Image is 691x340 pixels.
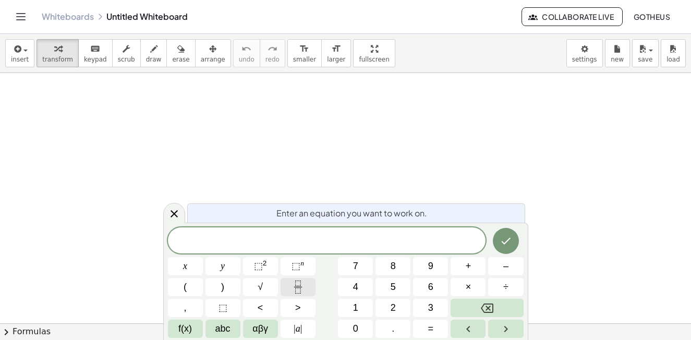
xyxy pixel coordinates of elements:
button: Placeholder [205,299,240,317]
button: Times [451,278,486,296]
button: draw [140,39,167,67]
span: ÷ [503,280,508,294]
span: 0 [353,322,358,336]
span: , [184,301,187,315]
button: new [605,39,630,67]
button: undoundo [233,39,260,67]
a: Whiteboards [42,11,94,22]
button: . [375,320,410,338]
span: | [294,323,296,334]
button: arrange [195,39,231,67]
i: keyboard [90,43,100,55]
button: format_sizelarger [321,39,351,67]
span: ( [184,280,187,294]
span: | [300,323,302,334]
button: ( [168,278,203,296]
span: 4 [353,280,358,294]
button: erase [166,39,195,67]
button: Alphabet [205,320,240,338]
span: + [466,259,471,273]
span: abc [215,322,231,336]
span: load [666,56,680,63]
span: αβγ [252,322,268,336]
span: 7 [353,259,358,273]
button: save [632,39,659,67]
span: × [466,280,471,294]
span: save [638,56,652,63]
button: Squared [243,257,278,275]
button: y [205,257,240,275]
button: load [661,39,686,67]
button: 5 [375,278,410,296]
span: arrange [201,56,225,63]
span: draw [146,56,162,63]
span: = [428,322,434,336]
span: y [221,259,225,273]
span: erase [172,56,189,63]
button: Absolute value [281,320,316,338]
button: keyboardkeypad [78,39,113,67]
span: scrub [118,56,135,63]
span: undo [239,56,254,63]
button: 6 [413,278,448,296]
span: Gotheus [633,12,670,21]
i: format_size [331,43,341,55]
button: Plus [451,257,486,275]
button: fullscreen [353,39,395,67]
button: Divide [488,278,523,296]
sup: n [300,259,304,267]
span: . [392,322,394,336]
button: 3 [413,299,448,317]
span: 8 [391,259,396,273]
button: Left arrow [451,320,486,338]
button: 8 [375,257,410,275]
button: 7 [338,257,373,275]
button: Minus [488,257,523,275]
button: Greek alphabet [243,320,278,338]
sup: 2 [263,259,267,267]
button: insert [5,39,34,67]
button: Done [493,228,519,254]
i: undo [241,43,251,55]
button: redoredo [260,39,285,67]
button: Backspace [451,299,523,317]
button: Right arrow [488,320,523,338]
span: Collaborate Live [530,12,614,21]
span: Enter an equation you want to work on. [276,207,427,220]
button: Less than [243,299,278,317]
button: 0 [338,320,373,338]
i: format_size [299,43,309,55]
span: 2 [391,301,396,315]
button: 2 [375,299,410,317]
button: transform [37,39,79,67]
span: √ [258,280,263,294]
button: Equals [413,320,448,338]
button: x [168,257,203,275]
span: > [295,301,301,315]
button: scrub [112,39,141,67]
span: ) [221,280,224,294]
span: 9 [428,259,433,273]
span: transform [42,56,73,63]
span: settings [572,56,597,63]
span: new [611,56,624,63]
button: Gotheus [625,7,678,26]
button: Toggle navigation [13,8,29,25]
button: Collaborate Live [522,7,623,26]
span: keypad [84,56,107,63]
button: Fraction [281,278,316,296]
button: Superscript [281,257,316,275]
span: 5 [391,280,396,294]
span: 1 [353,301,358,315]
span: insert [11,56,29,63]
span: ⬚ [219,301,227,315]
span: < [258,301,263,315]
button: 4 [338,278,373,296]
span: fullscreen [359,56,389,63]
button: Square root [243,278,278,296]
span: smaller [293,56,316,63]
span: f(x) [178,322,192,336]
button: , [168,299,203,317]
span: a [294,322,302,336]
i: redo [268,43,277,55]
